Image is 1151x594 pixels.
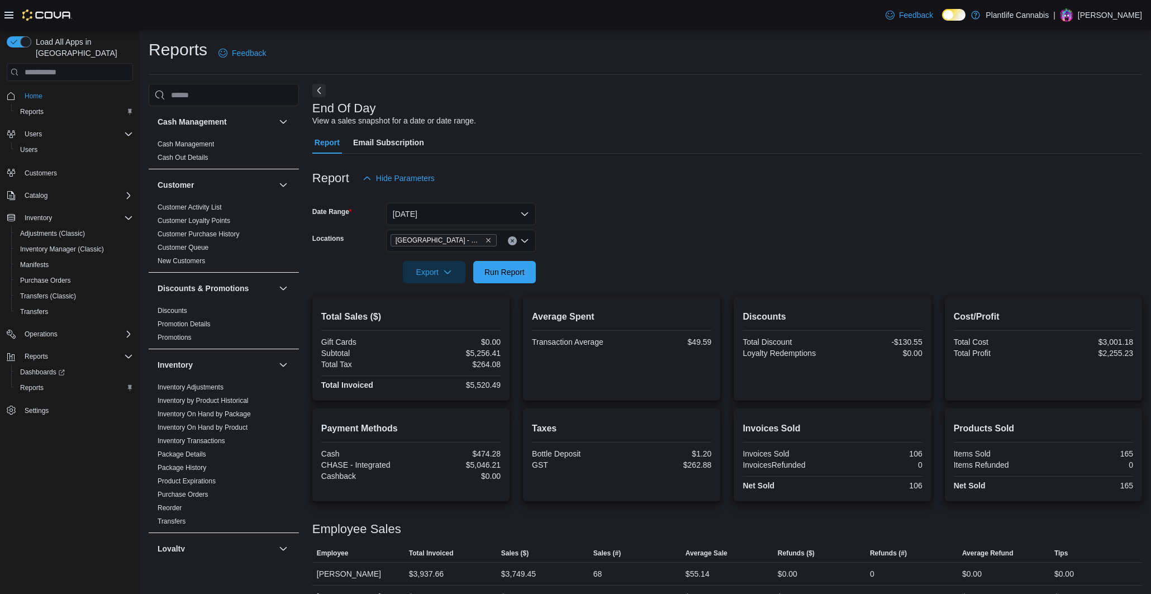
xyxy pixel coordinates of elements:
[20,260,49,269] span: Manifests
[158,154,208,161] a: Cash Out Details
[158,179,194,191] h3: Customer
[312,115,476,127] div: View a sales snapshot for a date or date range.
[158,396,249,405] span: Inventory by Product Historical
[413,360,501,369] div: $264.08
[11,304,137,320] button: Transfers
[501,549,529,558] span: Sales ($)
[16,258,53,272] a: Manifests
[20,145,37,154] span: Users
[2,88,137,104] button: Home
[484,267,525,278] span: Run Report
[16,365,69,379] a: Dashboards
[312,563,405,585] div: [PERSON_NAME]
[403,261,465,283] button: Export
[20,89,47,103] a: Home
[835,449,922,458] div: 106
[11,241,137,257] button: Inventory Manager (Classic)
[532,310,711,324] h2: Average Spent
[743,449,830,458] div: Invoices Sold
[312,234,344,243] label: Locations
[624,449,712,458] div: $1.20
[16,274,75,287] a: Purchase Orders
[158,424,248,431] a: Inventory On Hand by Product
[31,36,133,59] span: Load All Apps in [GEOGRAPHIC_DATA]
[954,349,1041,358] div: Total Profit
[954,310,1133,324] h2: Cost/Profit
[158,359,193,370] h3: Inventory
[624,338,712,346] div: $49.59
[158,140,214,149] span: Cash Management
[20,276,71,285] span: Purchase Orders
[1045,338,1133,346] div: $3,001.18
[158,383,223,392] span: Inventory Adjustments
[778,567,797,581] div: $0.00
[413,460,501,469] div: $5,046.21
[962,567,982,581] div: $0.00
[158,243,208,252] span: Customer Queue
[158,306,187,315] span: Discounts
[16,289,133,303] span: Transfers (Classic)
[954,338,1041,346] div: Total Cost
[321,360,409,369] div: Total Tax
[1045,460,1133,469] div: 0
[2,188,137,203] button: Catalog
[16,105,133,118] span: Reports
[413,338,501,346] div: $0.00
[20,211,133,225] span: Inventory
[1060,8,1073,22] div: Aaron Bryson
[20,368,65,377] span: Dashboards
[485,237,492,244] button: Remove Calgary - Mahogany Market from selection in this group
[158,283,249,294] h3: Discounts & Promotions
[2,402,137,419] button: Settings
[158,320,211,328] a: Promotion Details
[20,327,62,341] button: Operations
[743,460,830,469] div: InvoicesRefunded
[532,449,620,458] div: Bottle Deposit
[20,165,133,179] span: Customers
[158,333,192,342] span: Promotions
[25,92,42,101] span: Home
[16,243,108,256] a: Inventory Manager (Classic)
[743,310,922,324] h2: Discounts
[312,102,376,115] h3: End Of Day
[25,130,42,139] span: Users
[20,404,53,417] a: Settings
[686,549,727,558] span: Average Sale
[413,381,501,389] div: $5,520.49
[413,349,501,358] div: $5,256.41
[11,288,137,304] button: Transfers (Classic)
[20,127,133,141] span: Users
[624,460,712,469] div: $262.88
[158,179,274,191] button: Customer
[20,167,61,180] a: Customers
[532,338,620,346] div: Transaction Average
[954,460,1041,469] div: Items Refunded
[396,235,483,246] span: [GEOGRAPHIC_DATA] - Mahogany Market
[11,104,137,120] button: Reports
[358,167,439,189] button: Hide Parameters
[409,549,454,558] span: Total Invoiced
[158,359,274,370] button: Inventory
[593,567,602,581] div: 68
[593,549,621,558] span: Sales (#)
[16,289,80,303] a: Transfers (Classic)
[20,127,46,141] button: Users
[321,381,373,389] strong: Total Invoiced
[870,567,874,581] div: 0
[20,89,133,103] span: Home
[158,216,230,225] span: Customer Loyalty Points
[158,517,186,525] a: Transfers
[743,422,922,435] h2: Invoices Sold
[353,131,424,154] span: Email Subscription
[2,349,137,364] button: Reports
[158,383,223,391] a: Inventory Adjustments
[214,42,270,64] a: Feedback
[321,338,409,346] div: Gift Cards
[277,542,290,555] button: Loyalty
[158,397,249,405] a: Inventory by Product Historical
[16,305,53,319] a: Transfers
[532,422,711,435] h2: Taxes
[410,261,459,283] span: Export
[158,464,206,472] a: Package History
[149,381,299,533] div: Inventory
